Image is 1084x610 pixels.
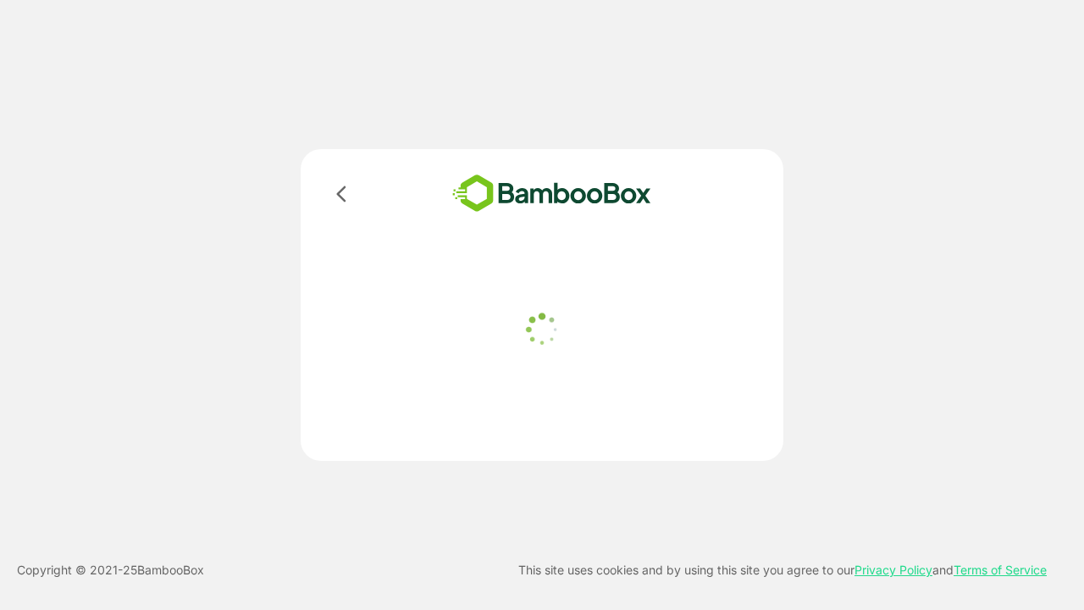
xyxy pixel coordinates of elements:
img: bamboobox [428,169,676,218]
img: loader [521,308,563,351]
a: Privacy Policy [854,563,932,577]
p: This site uses cookies and by using this site you agree to our and [518,560,1047,580]
a: Terms of Service [954,563,1047,577]
p: Copyright © 2021- 25 BambooBox [17,560,204,580]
